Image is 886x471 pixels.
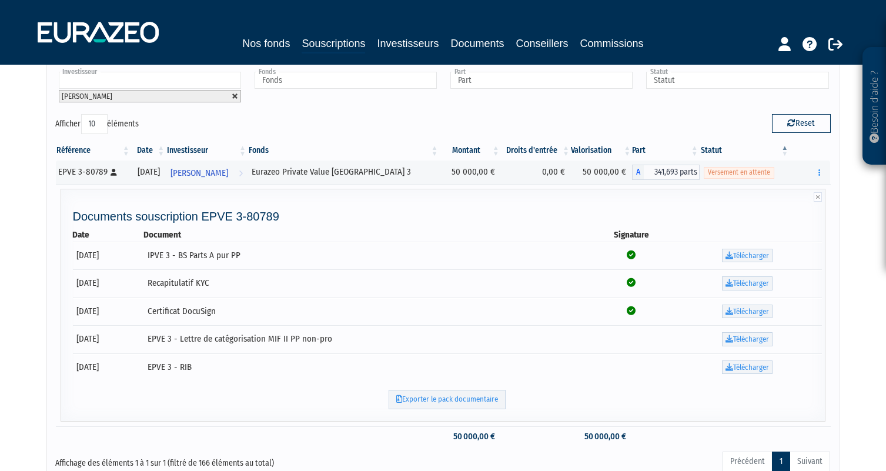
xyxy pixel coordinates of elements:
td: EPVE 3 - RIB [143,353,590,382]
td: 50 000,00 € [440,426,501,447]
i: Voir l'investisseur [239,162,243,184]
td: 50 000,00 € [571,426,632,447]
td: Recapitulatif KYC [143,269,590,298]
h4: Documents souscription EPVE 3-80789 [73,210,823,223]
th: Investisseur: activer pour trier la colonne par ordre croissant [166,141,248,161]
div: Affichage des éléments 1 à 1 sur 1 (filtré de 166 éléments au total) [56,450,369,469]
td: 50 000,00 € [440,161,501,184]
th: Part: activer pour trier la colonne par ordre croissant [632,141,700,161]
th: Valorisation: activer pour trier la colonne par ordre croissant [571,141,632,161]
div: [DATE] [135,166,162,178]
td: [DATE] [73,269,144,298]
a: Conseillers [516,35,569,52]
th: Montant: activer pour trier la colonne par ordre croissant [440,141,501,161]
i: [Français] Personne physique [111,169,118,176]
select: Afficheréléments [81,114,108,134]
span: [PERSON_NAME] [62,92,113,101]
a: Documents [451,35,504,52]
img: 1732889491-logotype_eurazeo_blanc_rvb.png [38,22,159,43]
a: [PERSON_NAME] [166,161,248,184]
span: [PERSON_NAME] [170,162,228,184]
a: Investisseurs [377,35,439,52]
div: Eurazeo Private Value [GEOGRAPHIC_DATA] 3 [252,166,436,178]
td: 0,00 € [501,161,571,184]
td: [DATE] [73,325,144,353]
th: Droits d'entrée: activer pour trier la colonne par ordre croissant [501,141,571,161]
td: EPVE 3 - Lettre de catégorisation MIF II PP non-pro [143,325,590,353]
td: [DATE] [73,298,144,326]
div: EPVE 3-80789 [59,166,127,178]
button: Reset [772,114,831,133]
th: Date [73,229,144,241]
span: A [632,165,644,180]
a: Exporter le pack documentaire [389,390,506,409]
a: Télécharger [722,249,773,263]
span: Versement en attente [704,167,774,178]
td: 50 000,00 € [571,161,632,184]
a: Télécharger [722,360,773,375]
span: 341,693 parts [644,165,700,180]
th: Référence : activer pour trier la colonne par ordre croissant [56,141,131,161]
td: [DATE] [73,242,144,270]
div: A - Eurazeo Private Value Europe 3 [632,165,700,180]
a: Nos fonds [242,35,290,52]
td: Certificat DocuSign [143,298,590,326]
a: Télécharger [722,305,773,319]
p: Besoin d'aide ? [868,54,881,159]
th: Fonds: activer pour trier la colonne par ordre croissant [248,141,440,161]
th: Signature [590,229,672,241]
th: Document [143,229,590,241]
label: Afficher éléments [56,114,139,134]
td: IPVE 3 - BS Parts A pur PP [143,242,590,270]
th: Statut : activer pour trier la colonne par ordre d&eacute;croissant [700,141,790,161]
td: [DATE] [73,353,144,382]
a: Télécharger [722,276,773,290]
a: Télécharger [722,332,773,346]
a: Souscriptions [302,35,365,54]
th: Date: activer pour trier la colonne par ordre croissant [131,141,166,161]
a: Commissions [580,35,644,52]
